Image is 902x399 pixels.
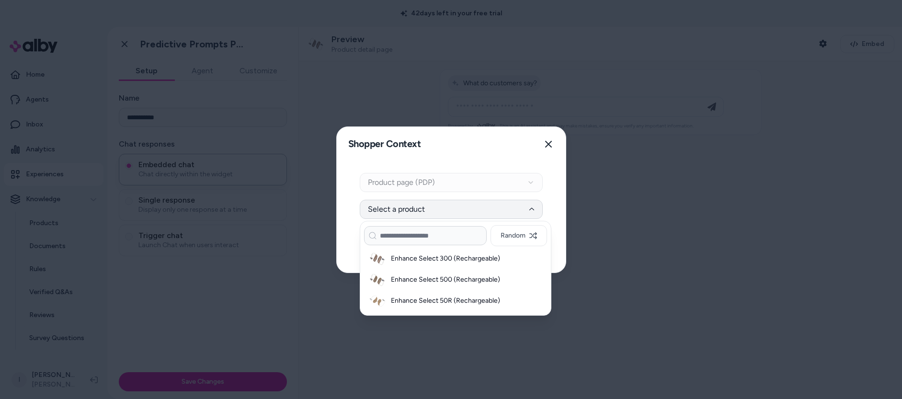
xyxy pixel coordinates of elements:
h2: Shopper Context [344,134,421,154]
h3: Enhance Select 50R (Rechargeable) [391,296,530,306]
img: Enhance Select 500 (Rechargeable) [368,273,387,286]
h3: Enhance Select 300 (Rechargeable) [391,254,530,263]
img: Enhance Select 300 (Rechargeable) [368,252,387,265]
h3: Enhance Select 500 (Rechargeable) [391,275,530,285]
button: Select a product [360,200,543,219]
button: Random [491,225,547,246]
img: Enhance Select 50R (Rechargeable) [368,294,387,308]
